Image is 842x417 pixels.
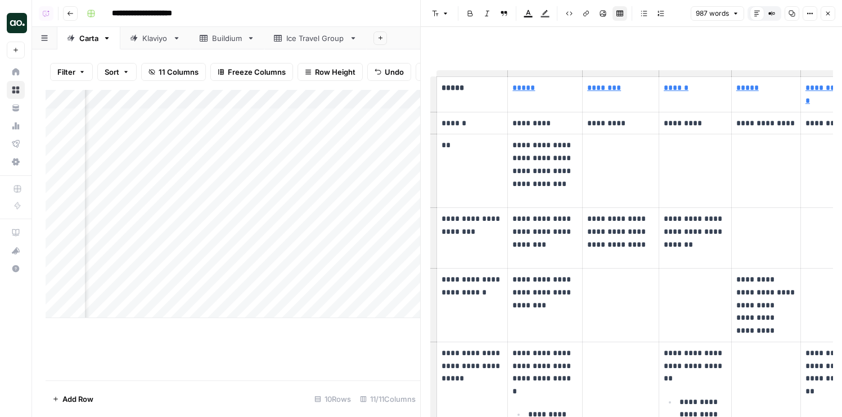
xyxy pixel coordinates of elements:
[57,27,120,49] a: Carta
[210,63,293,81] button: Freeze Columns
[228,66,286,78] span: Freeze Columns
[7,9,25,37] button: Workspace: AirOps Builders
[691,6,744,21] button: 987 words
[7,81,25,99] a: Browse
[7,224,25,242] a: AirOps Academy
[79,33,98,44] div: Carta
[7,13,27,33] img: AirOps Builders Logo
[7,260,25,278] button: Help + Support
[7,153,25,171] a: Settings
[105,66,119,78] span: Sort
[298,63,363,81] button: Row Height
[310,390,355,408] div: 10 Rows
[46,390,100,408] button: Add Row
[264,27,367,49] a: Ice Travel Group
[142,33,168,44] div: Klaviyo
[120,27,190,49] a: Klaviyo
[315,66,355,78] span: Row Height
[212,33,242,44] div: Buildium
[7,242,25,260] button: What's new?
[190,27,264,49] a: Buildium
[286,33,345,44] div: Ice Travel Group
[159,66,199,78] span: 11 Columns
[50,63,93,81] button: Filter
[57,66,75,78] span: Filter
[367,63,411,81] button: Undo
[62,393,93,405] span: Add Row
[141,63,206,81] button: 11 Columns
[696,8,729,19] span: 987 words
[7,99,25,117] a: Your Data
[97,63,137,81] button: Sort
[7,242,24,259] div: What's new?
[7,63,25,81] a: Home
[385,66,404,78] span: Undo
[7,117,25,135] a: Usage
[355,390,420,408] div: 11/11 Columns
[7,135,25,153] a: Flightpath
